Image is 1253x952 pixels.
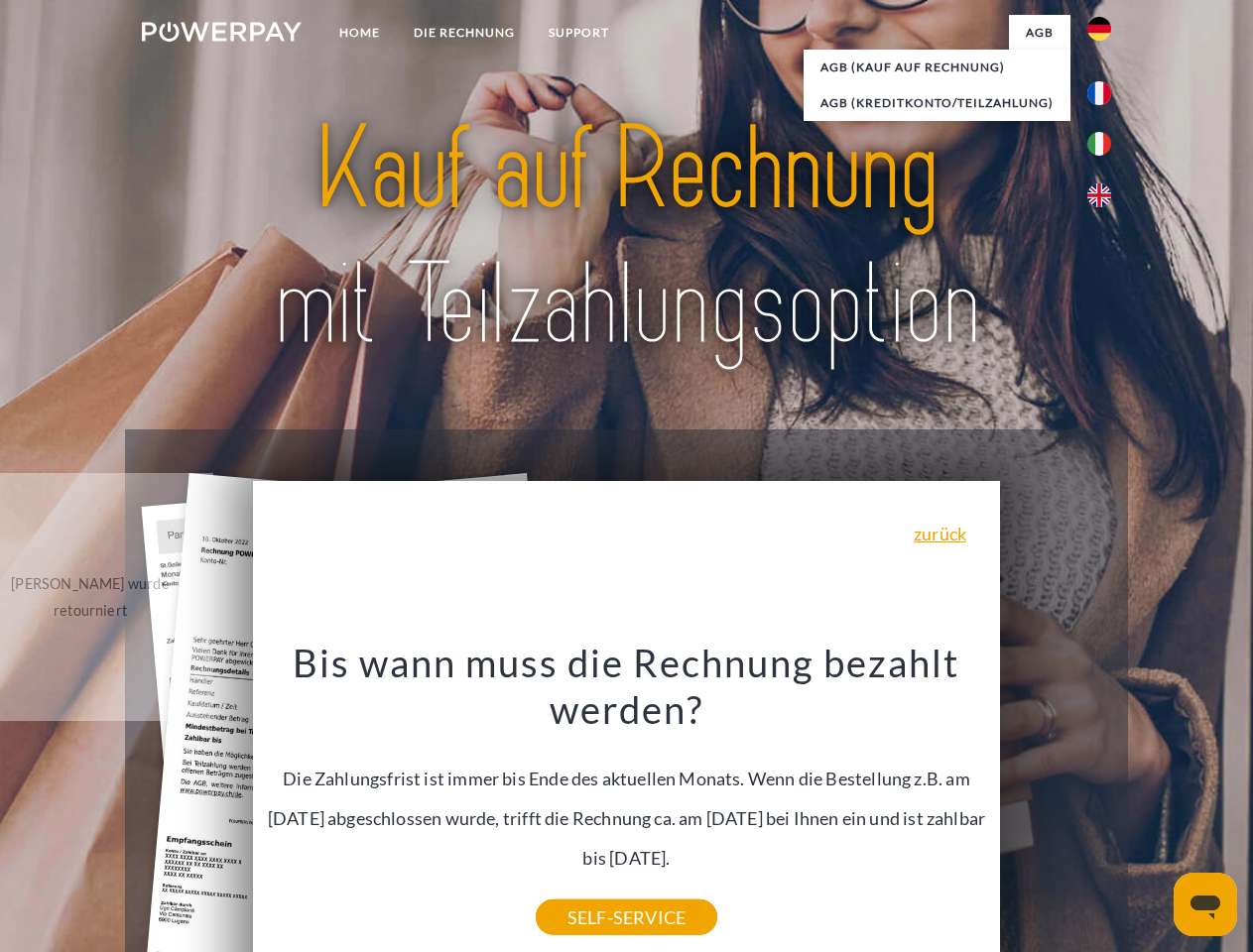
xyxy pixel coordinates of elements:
[804,85,1070,121] a: AGB (Kreditkonto/Teilzahlung)
[397,15,532,51] a: DIE RECHNUNG
[265,639,989,917] div: Die Zahlungsfrist ist immer bis Ende des aktuellen Monats. Wenn die Bestellung z.B. am [DATE] abg...
[804,50,1070,85] a: AGB (Kauf auf Rechnung)
[536,899,717,935] a: SELF-SERVICE
[322,15,397,51] a: Home
[1087,81,1111,105] img: fr
[1087,183,1111,207] img: en
[1009,15,1070,51] a: agb
[142,22,302,42] img: logo-powerpay-white.svg
[265,639,989,734] h3: Bis wann muss die Rechnung bezahlt werden?
[1087,132,1111,156] img: it
[1087,17,1111,41] img: de
[914,525,966,542] a: zurück
[189,95,1064,380] img: title-powerpay_de.svg
[1174,873,1237,936] iframe: Schaltfläche zum Öffnen des Messaging-Fensters
[532,15,626,51] a: SUPPORT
